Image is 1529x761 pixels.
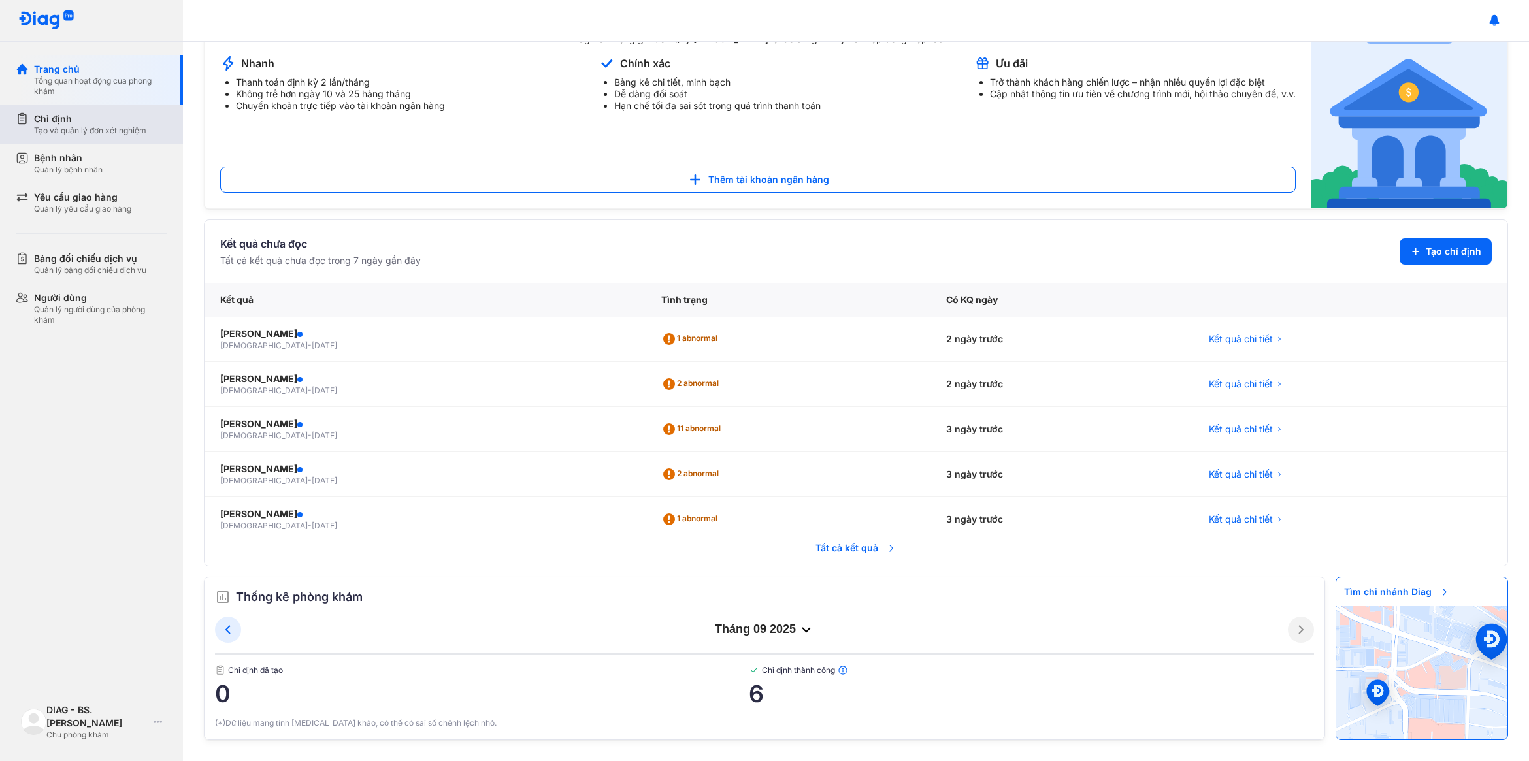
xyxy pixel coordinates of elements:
[1209,378,1273,391] span: Kết quả chi tiết
[661,329,723,349] div: 1 abnormal
[308,476,312,485] span: -
[220,521,308,530] span: [DEMOGRAPHIC_DATA]
[241,622,1288,638] div: tháng 09 2025
[312,476,337,485] span: [DATE]
[661,374,724,395] div: 2 abnormal
[215,717,1314,729] div: (*)Dữ liệu mang tính [MEDICAL_DATA] khảo, có thể có sai số chênh lệch nhỏ.
[34,165,103,175] div: Quản lý bệnh nhân
[930,362,1192,407] div: 2 ngày trước
[34,63,167,76] div: Trang chủ
[236,100,445,112] li: Chuyển khoản trực tiếp vào tài khoản ngân hàng
[749,665,1314,675] span: Chỉ định thành công
[308,521,312,530] span: -
[930,317,1192,362] div: 2 ngày trước
[1209,423,1273,436] span: Kết quả chi tiết
[34,76,167,97] div: Tổng quan hoạt động của phòng khám
[1426,245,1481,258] span: Tạo chỉ định
[749,681,1314,707] span: 6
[46,730,148,740] div: Chủ phòng khám
[220,476,308,485] span: [DEMOGRAPHIC_DATA]
[236,76,445,88] li: Thanh toán định kỳ 2 lần/tháng
[749,665,759,675] img: checked-green.01cc79e0.svg
[930,497,1192,542] div: 3 ngày trước
[1400,238,1492,265] button: Tạo chỉ định
[18,10,74,31] img: logo
[996,56,1028,71] div: Ưu đãi
[614,88,821,100] li: Dễ dàng đối soát
[220,508,630,521] div: [PERSON_NAME]
[215,589,231,605] img: order.5a6da16c.svg
[220,236,421,251] div: Kết quả chưa đọc
[205,283,646,317] div: Kết quả
[34,291,167,304] div: Người dùng
[308,430,312,440] span: -
[312,430,337,440] span: [DATE]
[1209,468,1273,481] span: Kết quả chi tiết
[34,112,146,125] div: Chỉ định
[312,521,337,530] span: [DATE]
[220,56,236,71] img: account-announcement
[930,283,1192,317] div: Có KQ ngày
[215,665,225,675] img: document.50c4cfd0.svg
[1209,332,1273,346] span: Kết quả chi tiết
[808,534,904,562] span: Tất cả kết quả
[34,304,167,325] div: Quản lý người dùng của phòng khám
[974,56,991,71] img: account-announcement
[1209,513,1273,526] span: Kết quả chi tiết
[661,464,724,485] div: 2 abnormal
[215,681,749,707] span: 0
[34,125,146,136] div: Tạo và quản lý đơn xét nghiệm
[614,100,821,112] li: Hạn chế tối đa sai sót trong quá trình thanh toán
[990,76,1296,88] li: Trở thành khách hàng chiến lược – nhận nhiều quyền lợi đặc biệt
[215,665,749,675] span: Chỉ định đã tạo
[1336,577,1458,606] span: Tìm chi nhánh Diag
[34,191,131,204] div: Yêu cầu giao hàng
[930,407,1192,452] div: 3 ngày trước
[220,462,630,476] div: [PERSON_NAME]
[990,88,1296,100] li: Cập nhật thông tin ưu tiên về chương trình mới, hội thảo chuyên đề, v.v.
[34,265,146,276] div: Quản lý bảng đối chiếu dịch vụ
[34,152,103,165] div: Bệnh nhân
[220,372,630,385] div: [PERSON_NAME]
[308,340,312,350] span: -
[241,56,274,71] div: Nhanh
[34,204,131,214] div: Quản lý yêu cầu giao hàng
[308,385,312,395] span: -
[34,252,146,265] div: Bảng đối chiếu dịch vụ
[220,430,308,440] span: [DEMOGRAPHIC_DATA]
[599,56,615,71] img: account-announcement
[661,509,723,530] div: 1 abnormal
[21,709,46,734] img: logo
[661,419,726,440] div: 11 abnormal
[930,452,1192,497] div: 3 ngày trước
[614,76,821,88] li: Bảng kê chi tiết, minh bạch
[620,56,670,71] div: Chính xác
[312,385,337,395] span: [DATE]
[236,588,363,606] span: Thống kê phòng khám
[220,417,630,430] div: [PERSON_NAME]
[838,665,848,675] img: info.7e716105.svg
[220,340,308,350] span: [DEMOGRAPHIC_DATA]
[220,254,421,267] div: Tất cả kết quả chưa đọc trong 7 ngày gần đây
[220,327,630,340] div: [PERSON_NAME]
[236,88,445,100] li: Không trễ hơn ngày 10 và 25 hàng tháng
[46,704,148,730] div: DIAG - BS. [PERSON_NAME]
[312,340,337,350] span: [DATE]
[220,385,308,395] span: [DEMOGRAPHIC_DATA]
[646,283,931,317] div: Tình trạng
[220,167,1296,193] button: Thêm tài khoản ngân hàng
